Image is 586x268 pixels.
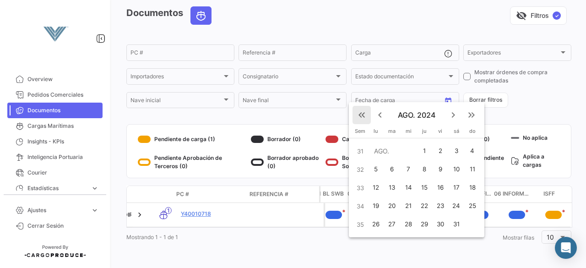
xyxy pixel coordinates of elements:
[432,197,448,215] button: 23 de agosto de 2024
[466,109,477,120] mat-icon: keyboard_double_arrow_right
[353,215,368,234] td: 35
[448,197,464,215] button: 24 de agosto de 2024
[449,143,464,159] div: 3
[449,216,464,233] div: 31
[401,180,416,196] div: 14
[465,161,480,178] div: 11
[368,160,384,179] button: 5 de agosto de 2024
[417,180,431,196] div: 15
[448,160,464,179] button: 10 de agosto de 2024
[385,180,399,196] div: 13
[353,179,368,197] td: 33
[368,197,384,215] button: 19 de agosto de 2024
[449,180,464,196] div: 17
[417,143,431,159] div: 1
[369,198,383,214] div: 19
[406,128,412,134] span: mi
[369,180,383,196] div: 12
[422,128,427,134] span: ju
[389,110,444,120] span: AGO. 2024
[449,198,464,214] div: 24
[417,161,431,178] div: 8
[368,215,384,234] button: 26 de agosto de 2024
[417,198,431,214] div: 22
[432,179,448,197] button: 16 de agosto de 2024
[464,142,481,160] button: 4 de agosto de 2024
[356,109,367,120] mat-icon: keyboard_double_arrow_left
[384,197,401,215] button: 20 de agosto de 2024
[454,128,459,134] span: sá
[464,160,481,179] button: 11 de agosto de 2024
[433,216,447,233] div: 30
[433,143,447,159] div: 2
[400,215,416,234] button: 28 de agosto de 2024
[384,160,401,179] button: 6 de agosto de 2024
[400,179,416,197] button: 14 de agosto de 2024
[448,109,459,120] mat-icon: keyboard_arrow_right
[464,179,481,197] button: 18 de agosto de 2024
[400,160,416,179] button: 7 de agosto de 2024
[448,215,464,234] button: 31 de agosto de 2024
[432,142,448,160] button: 2 de agosto de 2024
[388,128,396,134] span: ma
[417,197,433,215] button: 22 de agosto de 2024
[401,161,416,178] div: 7
[433,180,447,196] div: 16
[401,216,416,233] div: 28
[433,198,447,214] div: 23
[353,128,368,138] th: Sem
[438,128,442,134] span: vi
[400,197,416,215] button: 21 de agosto de 2024
[401,198,416,214] div: 21
[417,160,433,179] button: 8 de agosto de 2024
[464,197,481,215] button: 25 de agosto de 2024
[384,179,401,197] button: 13 de agosto de 2024
[353,160,368,179] td: 32
[369,161,383,178] div: 5
[465,198,480,214] div: 25
[385,198,399,214] div: 20
[555,237,577,259] div: Abrir Intercom Messenger
[417,142,433,160] button: 1 de agosto de 2024
[448,142,464,160] button: 3 de agosto de 2024
[368,142,417,160] td: AGO.
[417,179,433,197] button: 15 de agosto de 2024
[433,161,447,178] div: 9
[469,128,476,134] span: do
[448,179,464,197] button: 17 de agosto de 2024
[465,143,480,159] div: 4
[369,216,383,233] div: 26
[385,216,399,233] div: 27
[417,216,431,233] div: 29
[432,160,448,179] button: 9 de agosto de 2024
[432,215,448,234] button: 30 de agosto de 2024
[384,215,401,234] button: 27 de agosto de 2024
[374,109,385,120] mat-icon: keyboard_arrow_left
[374,128,378,134] span: lu
[449,161,464,178] div: 10
[353,142,368,160] td: 31
[353,197,368,215] td: 34
[465,180,480,196] div: 18
[385,161,399,178] div: 6
[417,215,433,234] button: 29 de agosto de 2024
[368,179,384,197] button: 12 de agosto de 2024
